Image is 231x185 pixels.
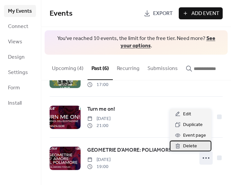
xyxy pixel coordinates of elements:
span: Connect [8,23,28,31]
button: Past (6) [88,55,113,80]
span: Form [8,84,20,92]
span: Edit [183,110,191,118]
a: Connect [4,20,36,32]
span: Duplicate [183,121,203,129]
span: Views [8,38,22,46]
span: Event page [183,132,206,140]
span: 17:00 [87,81,111,88]
span: Design [8,53,25,61]
a: My Events [4,5,36,17]
a: Form [4,82,36,94]
span: 21:00 [87,122,111,129]
span: [DATE] [87,156,111,163]
span: Export [153,10,173,18]
span: Turn me on! [87,105,115,113]
span: GEOMETRIE D’AMORE: POLIAMORE [87,146,171,154]
a: Settings [4,66,36,78]
span: You've reached 10 events, the limit for the free tier. Need more? . [51,35,221,50]
a: Views [4,36,36,48]
button: Recurring [113,55,143,79]
span: Install [8,99,22,107]
span: My Events [8,7,32,15]
button: Upcoming (4) [48,55,88,79]
a: Install [4,97,36,109]
a: Export [140,7,176,19]
a: GEOMETRIE D’AMORE: POLIAMORE [87,146,171,155]
span: 19:00 [87,163,111,170]
span: Events [50,6,73,21]
span: Settings [8,69,28,77]
a: See your options [120,33,215,51]
a: Turn me on! [87,105,115,114]
span: Delete [183,142,197,150]
span: [DATE] [87,115,111,122]
a: Design [4,51,36,63]
button: Submissions [143,55,182,79]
